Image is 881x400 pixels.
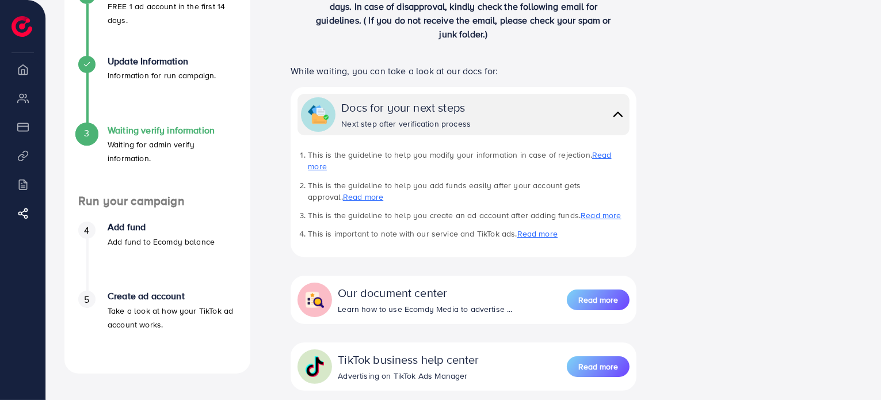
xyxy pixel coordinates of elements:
[304,289,325,310] img: collapse
[108,304,237,332] p: Take a look at how your TikTok ad account works.
[108,222,215,233] h4: Add fund
[291,64,636,78] p: While waiting, you can take a look at our docs for:
[832,348,872,391] iframe: Chat
[567,355,630,378] a: Read more
[567,289,630,310] button: Read more
[341,118,471,129] div: Next step after verification process
[108,56,216,67] h4: Update Information
[64,291,250,360] li: Create ad account
[108,291,237,302] h4: Create ad account
[64,194,250,208] h4: Run your campaign
[567,288,630,311] a: Read more
[338,303,512,315] div: Learn how to use Ecomdy Media to advertise ...
[578,361,618,372] span: Read more
[517,228,558,239] a: Read more
[308,180,629,203] li: This is the guideline to help you add funds easily after your account gets approval.
[610,106,626,123] img: collapse
[108,235,215,249] p: Add fund to Ecomdy balance
[12,16,32,37] img: logo
[64,56,250,125] li: Update Information
[308,104,329,125] img: collapse
[343,191,383,203] a: Read more
[108,125,237,136] h4: Waiting verify information
[304,356,325,377] img: collapse
[64,125,250,194] li: Waiting verify information
[567,356,630,377] button: Read more
[108,138,237,165] p: Waiting for admin verify information.
[578,294,618,306] span: Read more
[84,127,89,140] span: 3
[308,149,611,172] a: Read more
[341,99,471,116] div: Docs for your next steps
[308,149,629,173] li: This is the guideline to help you modify your information in case of rejection.
[84,224,89,237] span: 4
[338,370,479,382] div: Advertising on TikTok Ads Manager
[338,351,479,368] div: TikTok business help center
[308,228,629,239] li: This is important to note with our service and TikTok ads.
[84,293,89,306] span: 5
[108,68,216,82] p: Information for run campaign.
[64,222,250,291] li: Add fund
[308,209,629,221] li: This is the guideline to help you create an ad account after adding funds.
[581,209,621,221] a: Read more
[338,284,512,301] div: Our document center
